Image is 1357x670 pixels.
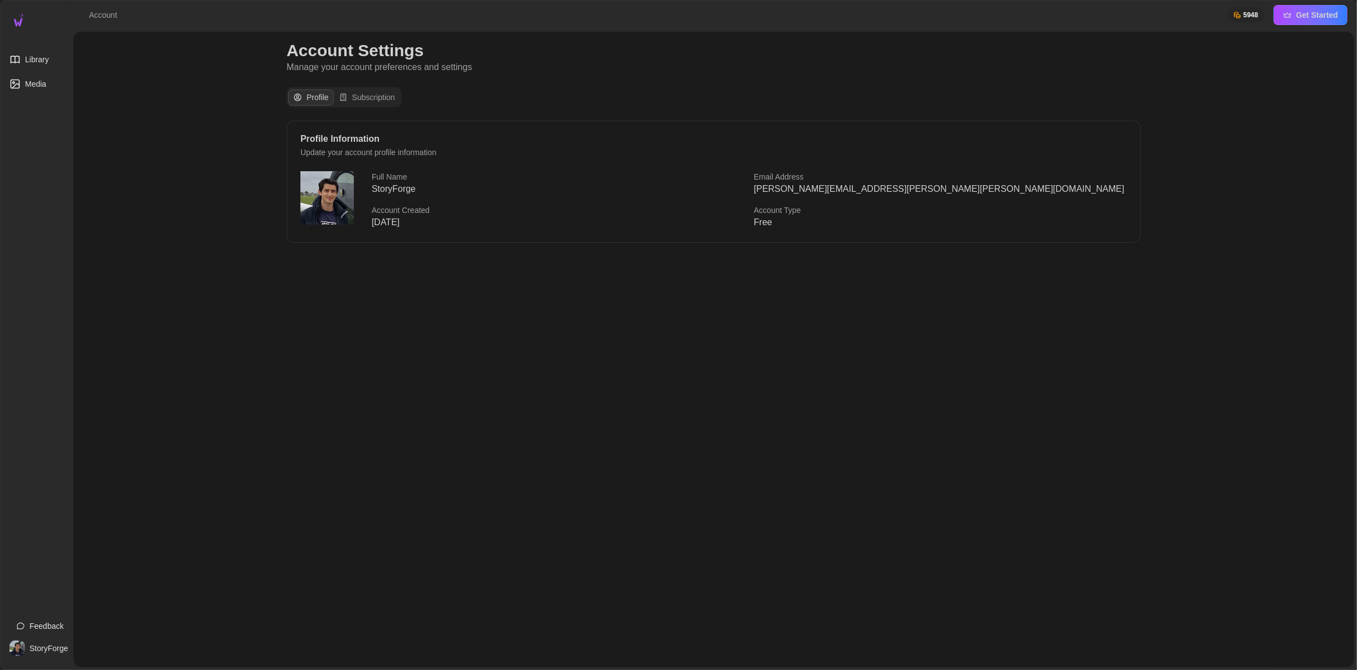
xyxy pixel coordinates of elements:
[754,182,1127,196] p: [PERSON_NAME][EMAIL_ADDRESS][PERSON_NAME][PERSON_NAME][DOMAIN_NAME]
[287,41,1141,61] h1: Account Settings
[754,216,1127,229] p: Free
[754,171,1127,182] p: Email Address
[372,171,745,182] p: Full Name
[9,636,62,661] a: StoryForgeStoryForge
[9,616,70,636] button: Feedback
[89,9,117,21] h2: Account
[9,49,62,70] a: Library
[29,622,63,631] span: Feedback
[25,78,46,90] span: Media
[300,135,1127,143] div: Profile Information
[372,205,745,216] p: Account Created
[1296,9,1338,21] span: Get Started
[372,182,745,196] p: StoryForge
[300,147,1127,158] div: Update your account profile information
[9,12,27,29] img: Logo
[300,171,354,225] img: StoryForge
[9,74,62,94] a: Media
[352,92,395,103] span: Subscription
[25,54,49,65] span: Library
[287,61,1141,74] p: Manage your account preferences and settings
[1243,11,1259,19] span: 5948
[307,92,329,103] span: Profile
[372,216,745,229] p: [DATE]
[9,641,25,656] img: StoryForge
[29,643,68,654] span: StoryForge
[754,205,1127,216] p: Account Type
[1274,5,1348,25] button: Get Started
